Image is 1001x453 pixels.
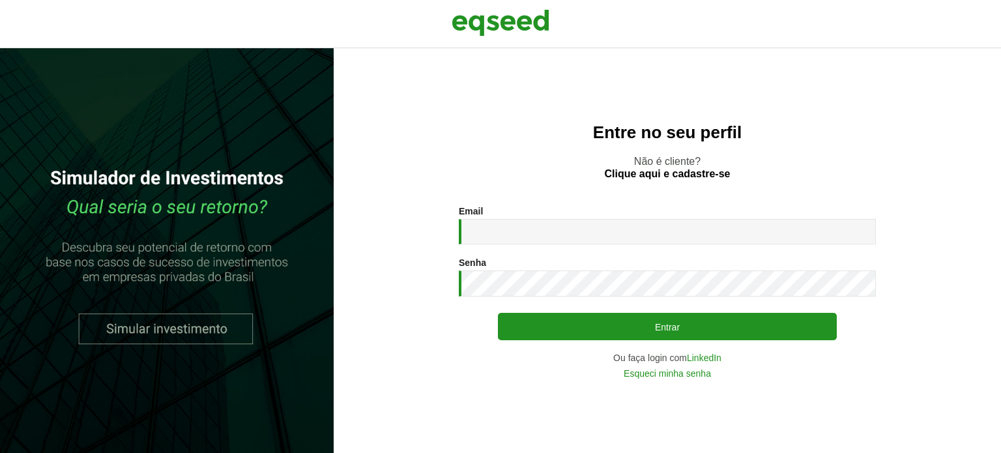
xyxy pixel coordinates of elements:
[687,353,721,362] a: LinkedIn
[459,207,483,216] label: Email
[498,313,837,340] button: Entrar
[605,169,731,179] a: Clique aqui e cadastre-se
[459,258,486,267] label: Senha
[624,369,711,378] a: Esqueci minha senha
[360,123,975,142] h2: Entre no seu perfil
[452,7,549,39] img: EqSeed Logo
[360,155,975,180] p: Não é cliente?
[459,353,876,362] div: Ou faça login com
